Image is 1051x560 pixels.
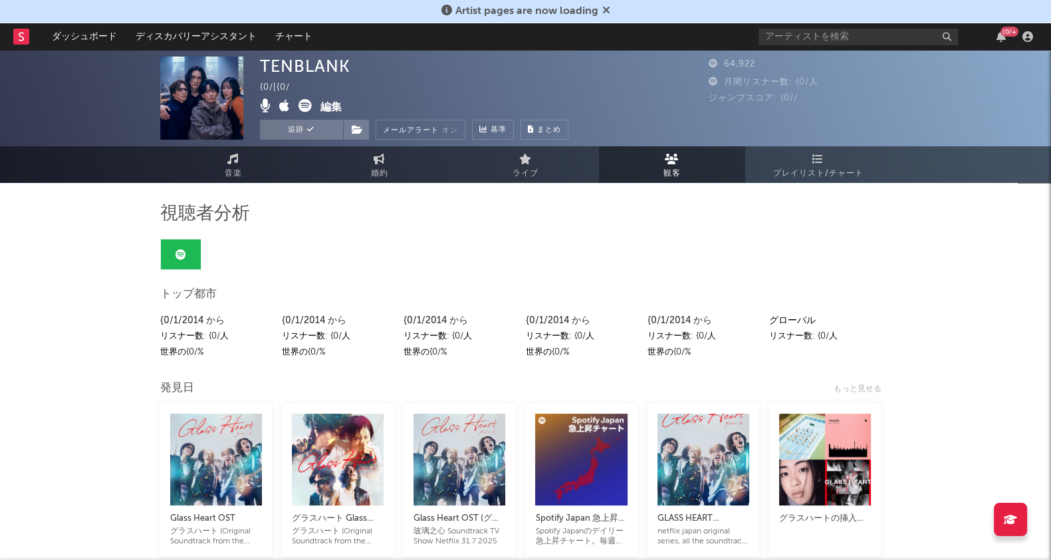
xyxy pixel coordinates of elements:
[657,527,749,547] div: netflix japan original series, all the soundtrack and song played through the series ( グラスハート) st...
[404,345,515,360] div: 世界の{0/%
[709,60,755,69] span: 64,922
[769,329,881,345] div: リスナー数: {0/人
[535,511,627,527] div: Spotify Japan 急上昇チャート
[260,57,350,76] div: TENBLANK
[759,29,958,45] input: アーティストを検索
[170,527,262,547] div: グラスハート (Original Soundtrack from the Netflix Series) ✨️ [TENBLANK Album is out now!]
[535,527,627,547] div: Spotify Japanのデイリー急上昇チャート。毎週月〜金曜日更新。8月14日付。
[43,23,126,50] a: ダッシュボード
[745,146,891,183] a: プレイリスト/チャート
[472,120,514,140] a: 基準
[292,497,384,547] a: グラスハート Glass Heart OSTグラスハート (Original Soundtrack from the Netflix Series) ドラマのサウンドトラック ✨️
[521,120,568,140] button: まとめ
[160,329,272,345] div: リスナー数: {0/人
[160,380,194,396] div: 発見日
[773,166,864,182] span: プレイリスト/チャート
[306,146,453,183] a: 婚約
[657,497,749,547] a: GLASS HEART SOUNDTRACK ( グラスハート)netflix japan original series, all the soundtrack and song played...
[647,345,759,360] div: 世界の{0/%
[320,99,342,116] button: 編集
[647,313,759,329] div: {0/1/2014 から
[599,146,745,183] a: 観客
[996,31,1006,42] button: {0/+
[834,381,891,397] div: もっと見せる
[413,511,505,527] div: Glass Heart OST (グラスハート)
[413,527,505,547] div: 玻璃之心 Soundtrack TV Show Netflix 31.7 2025
[170,511,262,527] div: Glass Heart OST
[225,166,242,182] span: 音楽
[779,511,871,527] div: グラスハートの挿入歌 Glassheart soundtrack
[442,127,458,134] em: オン
[537,126,561,134] span: まとめ
[160,313,272,329] div: {0/1/2014 から
[160,206,250,222] span: 視聴者分析
[160,146,306,183] a: 音楽
[170,497,262,547] a: Glass Heart OSTグラスハート (Original Soundtrack from the Netflix Series) ✨️ [TENBLANK Album is out now!]
[413,497,505,547] a: Glass Heart OST (グラスハート)玻璃之心 Soundtrack TV Show Netflix 31.7 2025
[647,329,759,345] div: リスナー数: {0/人
[404,329,515,345] div: リスナー数: {0/人
[513,166,538,182] span: ライブ
[491,122,507,138] span: 基準
[657,511,749,527] div: GLASS HEART SOUNDTRACK ( グラスハート)
[126,23,266,50] a: ディスカバリーアシスタント
[535,497,627,547] a: Spotify Japan 急上昇チャートSpotify Japanのデイリー急上昇チャート。毎週月〜金曜日更新。8月14日付。
[453,146,599,183] a: ライブ
[266,23,322,50] a: チャート
[602,6,610,17] span: 却下する
[455,6,598,17] span: Artist pages are now loading
[282,313,394,329] div: {0/1/2014 から
[160,287,217,303] span: トップ都市
[292,511,384,527] div: グラスハート Glass Heart OST
[282,329,394,345] div: リスナー数: {0/人
[160,345,272,360] div: 世界の{0/%
[260,80,305,96] div: {0/ | {0/
[1000,27,1018,37] div: {0/+
[769,313,881,329] div: グローバル
[709,78,818,86] span: 月間リスナー数: {0/人
[282,345,394,360] div: 世界の{0/%
[292,527,384,547] div: グラスハート (Original Soundtrack from the Netflix Series) ドラマのサウンドトラック ✨️
[709,94,798,102] span: ジャンプスコア: {0//
[260,120,343,140] button: 追跡
[525,313,637,329] div: {0/1/2014 から
[525,329,637,345] div: リスナー数: {0/人
[663,166,681,182] span: 観客
[779,497,871,537] a: グラスハートの挿入歌 Glassheart soundtrack
[371,166,388,182] span: 婚約
[404,313,515,329] div: {0/1/2014 から
[376,120,465,140] button: メールアラートオン
[525,345,637,360] div: 世界の{0/%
